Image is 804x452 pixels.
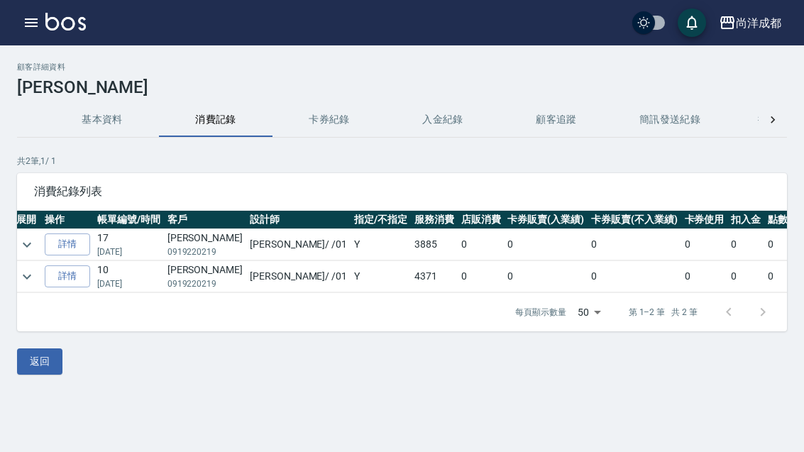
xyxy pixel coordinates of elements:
div: 尚洋成都 [736,14,781,32]
button: 返回 [17,348,62,375]
div: 50 [572,293,606,331]
td: Y [351,261,411,292]
button: expand row [16,266,38,287]
td: 0 [588,229,681,260]
th: 卡券販賣(不入業績) [588,211,681,229]
p: 0919220219 [167,277,243,290]
button: save [678,9,706,37]
a: 詳情 [45,265,90,287]
td: 10 [94,261,164,292]
h3: [PERSON_NAME] [17,77,787,97]
p: 第 1–2 筆 共 2 筆 [629,306,698,319]
td: 0 [681,229,728,260]
p: [DATE] [97,277,160,290]
th: 指定/不指定 [351,211,411,229]
th: 卡券使用 [681,211,728,229]
th: 設計師 [246,211,351,229]
th: 扣入金 [727,211,764,229]
button: 卡券紀錄 [272,103,386,137]
td: [PERSON_NAME] [164,261,246,292]
th: 卡券販賣(入業績) [504,211,588,229]
td: 0 [504,229,588,260]
p: 每頁顯示數量 [515,306,566,319]
th: 展開 [13,211,41,229]
td: [PERSON_NAME] / /01 [246,229,351,260]
button: 消費記錄 [159,103,272,137]
td: Y [351,229,411,260]
td: [PERSON_NAME] / /01 [246,261,351,292]
p: 共 2 筆, 1 / 1 [17,155,787,167]
th: 帳單編號/時間 [94,211,164,229]
td: 0 [458,261,505,292]
th: 客戶 [164,211,246,229]
th: 操作 [41,211,94,229]
button: 基本資料 [45,103,159,137]
h2: 顧客詳細資料 [17,62,787,72]
td: 0 [681,261,728,292]
span: 消費紀錄列表 [34,184,770,199]
th: 店販消費 [458,211,505,229]
td: 0 [458,229,505,260]
td: 0 [588,261,681,292]
button: 簡訊發送紀錄 [613,103,727,137]
button: 入金紀錄 [386,103,500,137]
td: 0 [504,261,588,292]
td: 0 [727,261,764,292]
button: expand row [16,234,38,255]
p: [DATE] [97,246,160,258]
button: 尚洋成都 [713,9,787,38]
img: Logo [45,13,86,31]
p: 0919220219 [167,246,243,258]
a: 詳情 [45,233,90,255]
td: 17 [94,229,164,260]
td: 3885 [411,229,458,260]
th: 服務消費 [411,211,458,229]
td: [PERSON_NAME] [164,229,246,260]
button: 顧客追蹤 [500,103,613,137]
td: 4371 [411,261,458,292]
td: 0 [727,229,764,260]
